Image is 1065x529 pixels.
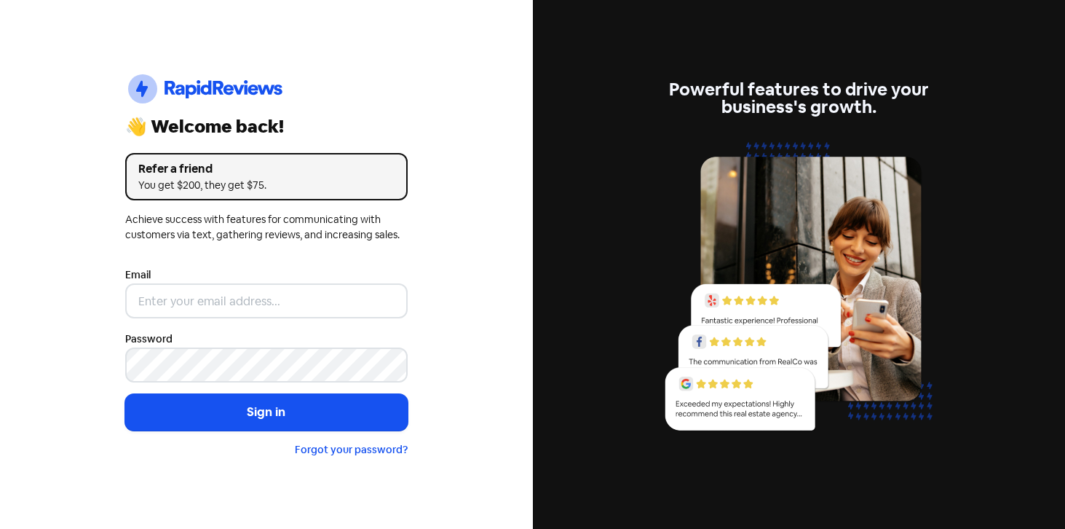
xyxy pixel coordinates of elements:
[125,394,408,431] button: Sign in
[125,212,408,243] div: Achieve success with features for communicating with customers via text, gathering reviews, and i...
[125,118,408,136] div: 👋 Welcome back!
[657,81,940,116] div: Powerful features to drive your business's growth.
[138,178,395,193] div: You get $200, they get $75.
[657,133,940,447] img: reviews
[138,160,395,178] div: Refer a friend
[125,267,151,283] label: Email
[125,332,173,347] label: Password
[295,443,408,456] a: Forgot your password?
[125,283,408,318] input: Enter your email address...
